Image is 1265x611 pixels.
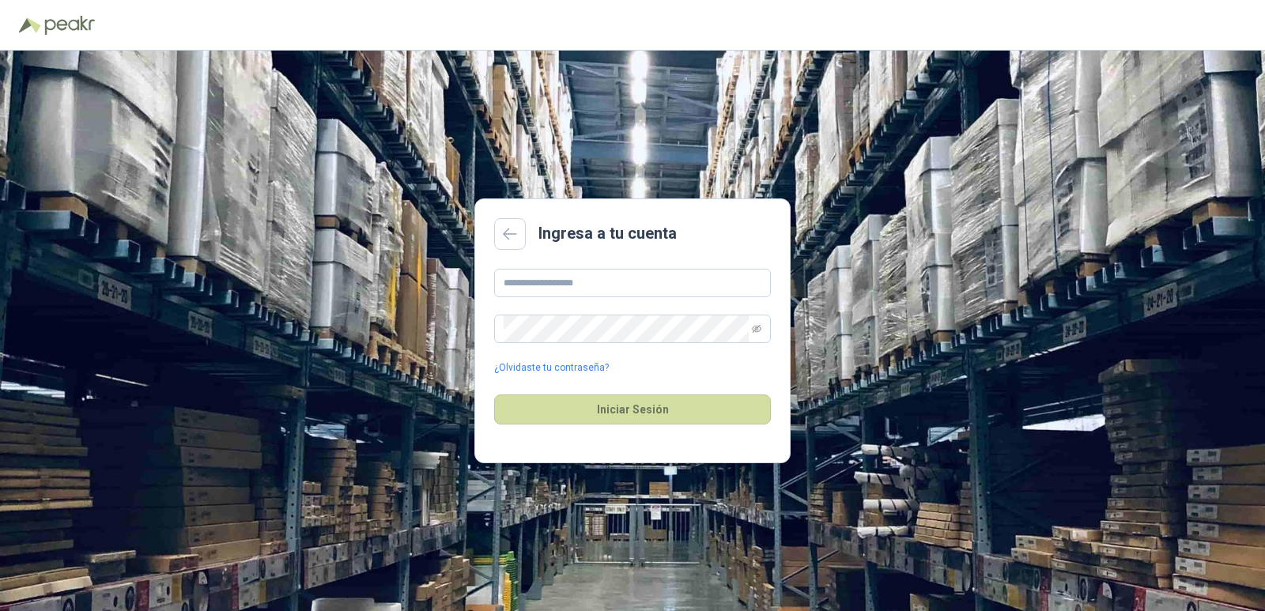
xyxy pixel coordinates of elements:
h2: Ingresa a tu cuenta [538,221,677,246]
img: Peakr [44,16,95,35]
a: ¿Olvidaste tu contraseña? [494,360,609,375]
span: eye-invisible [752,324,761,334]
img: Logo [19,17,41,33]
button: Iniciar Sesión [494,394,771,424]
